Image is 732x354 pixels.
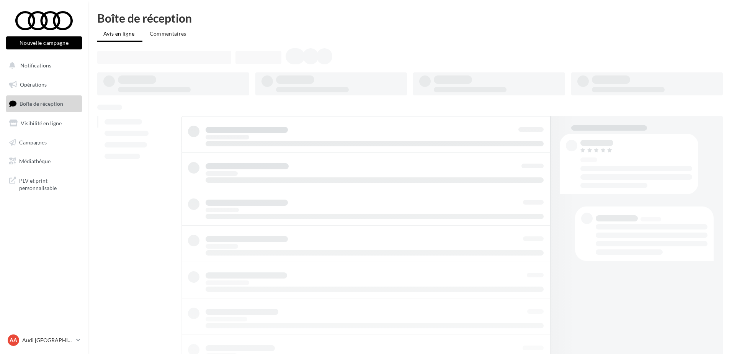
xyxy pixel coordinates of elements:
[5,57,80,74] button: Notifications
[10,336,17,344] span: AA
[6,333,82,347] a: AA Audi [GEOGRAPHIC_DATA]
[21,120,62,126] span: Visibilité en ligne
[22,336,73,344] p: Audi [GEOGRAPHIC_DATA]
[5,172,83,195] a: PLV et print personnalisable
[5,115,83,131] a: Visibilité en ligne
[5,134,83,151] a: Campagnes
[20,62,51,69] span: Notifications
[6,36,82,49] button: Nouvelle campagne
[19,139,47,145] span: Campagnes
[19,158,51,164] span: Médiathèque
[97,12,723,24] div: Boîte de réception
[20,100,63,107] span: Boîte de réception
[19,175,79,192] span: PLV et print personnalisable
[5,77,83,93] a: Opérations
[5,153,83,169] a: Médiathèque
[20,81,47,88] span: Opérations
[5,95,83,112] a: Boîte de réception
[150,30,186,37] span: Commentaires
